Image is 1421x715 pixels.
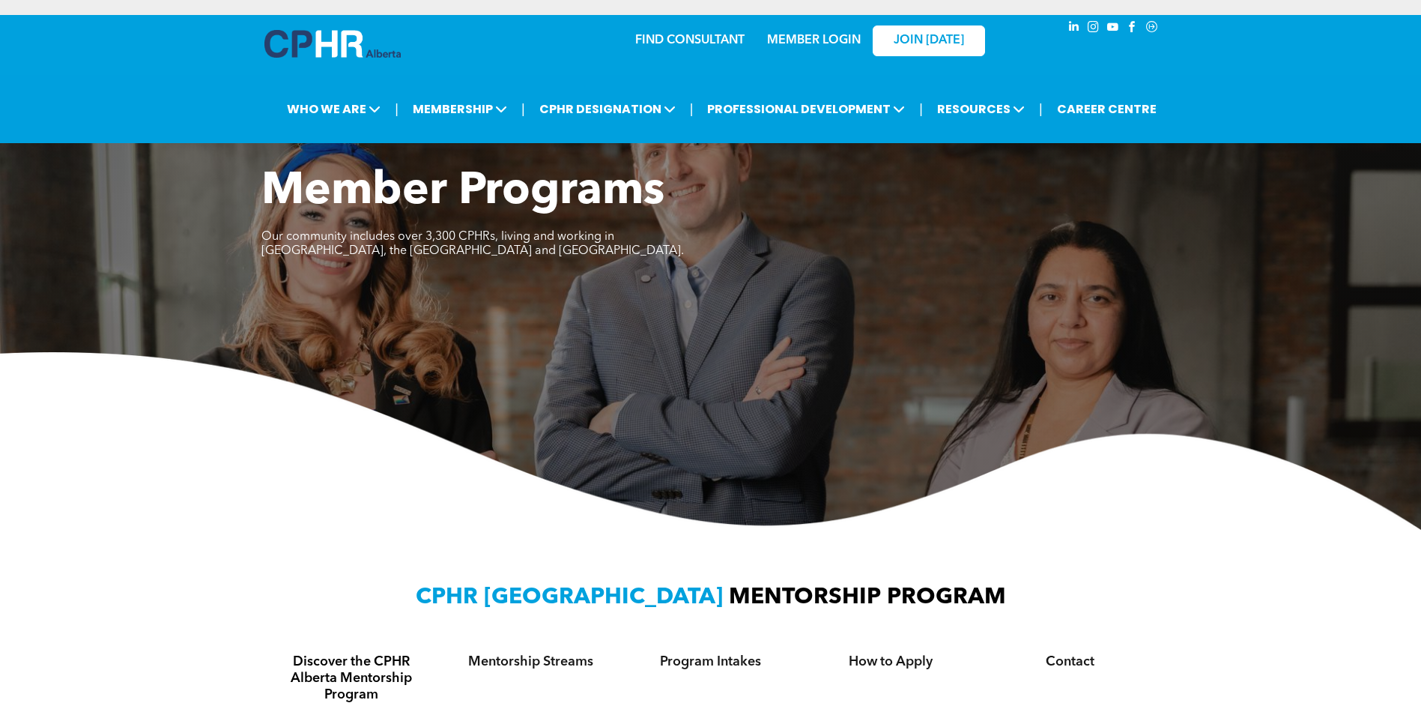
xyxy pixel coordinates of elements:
span: CPHR DESIGNATION [535,95,680,123]
h4: Discover the CPHR Alberta Mentorship Program [275,654,428,703]
span: JOIN [DATE] [894,34,964,48]
li: | [521,94,525,124]
li: | [395,94,399,124]
h4: Contact [994,654,1147,670]
span: MEMBERSHIP [408,95,512,123]
a: CAREER CENTRE [1052,95,1161,123]
h4: How to Apply [814,654,967,670]
span: MENTORSHIP PROGRAM [729,586,1006,609]
span: Our community includes over 3,300 CPHRs, living and working in [GEOGRAPHIC_DATA], the [GEOGRAPHIC... [261,231,684,257]
a: JOIN [DATE] [873,25,985,56]
span: WHO WE ARE [282,95,385,123]
h4: Mentorship Streams [455,654,608,670]
a: Social network [1144,19,1160,39]
a: facebook [1124,19,1141,39]
span: CPHR [GEOGRAPHIC_DATA] [416,586,723,609]
a: linkedin [1066,19,1082,39]
a: youtube [1105,19,1121,39]
span: RESOURCES [933,95,1029,123]
span: PROFESSIONAL DEVELOPMENT [703,95,909,123]
h4: Program Intakes [634,654,787,670]
a: FIND CONSULTANT [635,34,745,46]
a: instagram [1085,19,1102,39]
li: | [1039,94,1043,124]
li: | [690,94,694,124]
img: A blue and white logo for cp alberta [264,30,401,58]
span: Member Programs [261,169,664,214]
a: MEMBER LOGIN [767,34,861,46]
li: | [919,94,923,124]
